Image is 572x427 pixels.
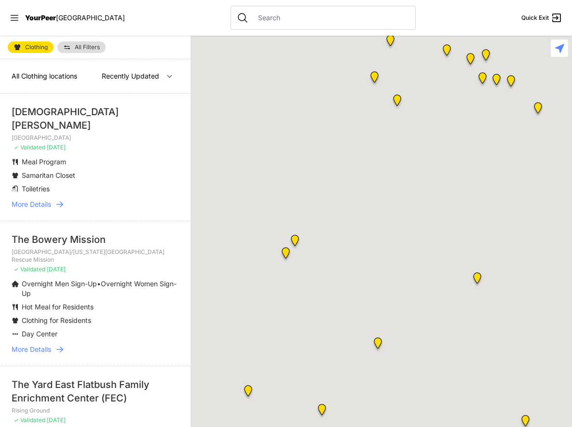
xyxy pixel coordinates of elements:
div: The Bowery Mission [12,233,179,246]
input: Search [252,13,409,23]
div: Manhattan [384,35,396,50]
div: Manhattan [372,337,384,353]
span: Meal Program [22,158,66,166]
span: All Filters [75,44,100,50]
div: The Cathedral Church of St. John the Divine [391,94,403,110]
p: [GEOGRAPHIC_DATA] [12,134,179,142]
div: Uptown/Harlem DYCD Youth Drop-in Center [464,53,477,68]
a: All Filters [57,41,106,53]
span: Quick Exit [521,14,549,22]
span: [GEOGRAPHIC_DATA] [56,13,125,22]
a: Clothing [8,41,54,53]
span: YourPeer [25,13,56,22]
div: East Harlem [505,75,517,91]
span: More Details [12,200,51,209]
div: Ford Hall [368,71,381,87]
a: More Details [12,200,179,209]
span: Clothing [25,44,48,50]
a: YourPeer[GEOGRAPHIC_DATA] [25,15,125,21]
span: • [97,280,101,288]
span: [DATE] [47,144,66,151]
div: The PILLARS – Holistic Recovery Support [441,44,453,60]
span: Overnight Men Sign-Up [22,280,97,288]
span: [DATE] [47,416,66,424]
span: Clothing for Residents [22,316,91,324]
span: ✓ Validated [14,266,45,273]
div: The Yard East Flatbush Family Enrichment Center (FEC) [12,378,179,405]
div: 9th Avenue Drop-in Center [242,385,254,400]
div: Manhattan [480,49,492,65]
div: [DEMOGRAPHIC_DATA][PERSON_NAME] [12,105,179,132]
span: Toiletries [22,185,50,193]
span: All Clothing locations [12,72,77,80]
span: Day Center [22,330,57,338]
span: Hot Meal for Residents [22,303,94,311]
span: Samaritan Closet [22,171,75,179]
span: ✓ Validated [14,144,45,151]
span: More Details [12,345,51,354]
div: Avenue Church [471,272,483,288]
p: [GEOGRAPHIC_DATA]/[US_STATE][GEOGRAPHIC_DATA] Rescue Mission [12,248,179,264]
span: [DATE] [47,266,66,273]
div: Manhattan [490,74,503,89]
span: ✓ Validated [14,416,45,424]
div: Main Location [532,102,544,118]
a: More Details [12,345,179,354]
p: Rising Ground [12,407,179,414]
div: Pathways Adult Drop-In Program [289,235,301,250]
a: Quick Exit [521,12,562,24]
